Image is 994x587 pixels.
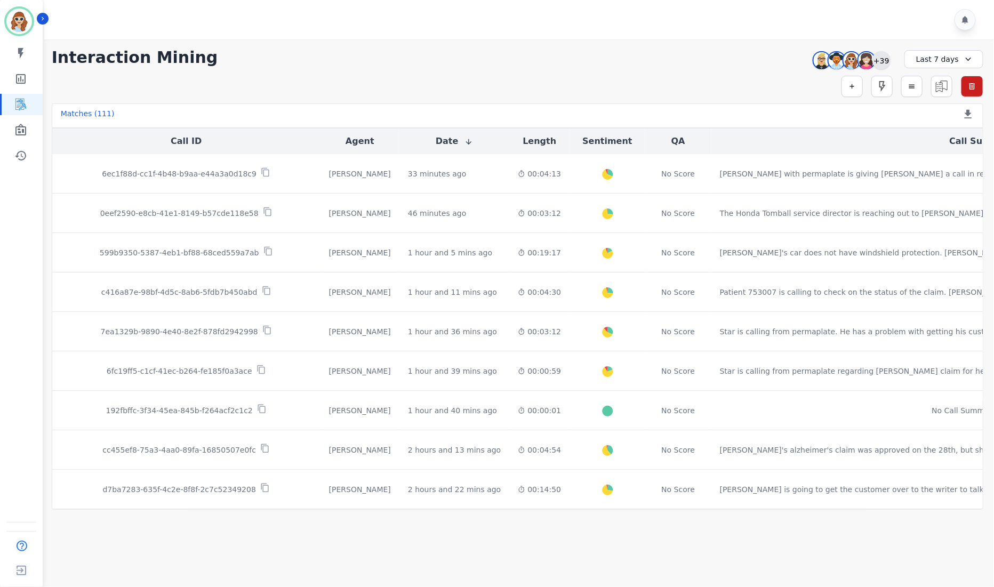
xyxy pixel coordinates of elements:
button: Agent [346,135,374,148]
div: 00:14:50 [518,484,561,495]
div: [PERSON_NAME] [329,405,391,416]
div: 00:00:01 [518,405,561,416]
div: 00:19:17 [518,247,561,258]
div: No Score [661,405,695,416]
div: 00:03:12 [518,208,561,219]
button: Call ID [171,135,202,148]
div: No Score [661,484,695,495]
p: 7ea1329b-9890-4e40-8e2f-878fd2942998 [101,326,258,337]
div: [PERSON_NAME] [329,168,391,179]
div: No Score [661,208,695,219]
p: 0eef2590-e8cb-41e1-8149-b57cde118e58 [100,208,259,219]
div: [PERSON_NAME] [329,366,391,376]
div: 33 minutes ago [408,168,466,179]
div: 2 hours and 22 mins ago [408,484,501,495]
button: Sentiment [582,135,632,148]
div: [PERSON_NAME] [329,445,391,455]
div: No Score [661,168,695,179]
div: 00:04:54 [518,445,561,455]
div: 1 hour and 39 mins ago [408,366,497,376]
div: No Score [661,287,695,297]
div: 1 hour and 36 mins ago [408,326,497,337]
button: Length [523,135,556,148]
p: 6fc19ff5-c1cf-41ec-b264-fe185f0a3ace [107,366,252,376]
div: [PERSON_NAME] [329,326,391,337]
div: 1 hour and 5 mins ago [408,247,492,258]
button: QA [671,135,685,148]
div: [PERSON_NAME] [329,484,391,495]
p: 599b9350-5387-4eb1-bf88-68ced559a7ab [100,247,259,258]
div: [PERSON_NAME] [329,287,391,297]
img: Bordered avatar [6,9,32,34]
p: 6ec1f88d-cc1f-4b48-b9aa-e44a3a0d18c9 [102,168,256,179]
div: 00:03:12 [518,326,561,337]
div: No Score [661,247,695,258]
div: Last 7 days [904,50,983,68]
div: Matches ( 111 ) [61,108,115,123]
p: cc455ef8-75a3-4aa0-89fa-16850507e0fc [102,445,256,455]
div: +39 [872,51,891,69]
div: 00:04:30 [518,287,561,297]
p: d7ba7283-635f-4c2e-8f8f-2c7c52349208 [102,484,255,495]
div: [PERSON_NAME] [329,247,391,258]
div: No Score [661,326,695,337]
div: 1 hour and 11 mins ago [408,287,497,297]
button: Date [436,135,474,148]
div: 00:00:59 [518,366,561,376]
h1: Interaction Mining [52,48,218,67]
div: No Score [661,445,695,455]
p: 192fbffc-3f34-45ea-845b-f264acf2c1c2 [106,405,253,416]
div: 46 minutes ago [408,208,466,219]
div: 1 hour and 40 mins ago [408,405,497,416]
div: No Score [661,366,695,376]
div: 00:04:13 [518,168,561,179]
p: c416a87e-98bf-4d5c-8ab6-5fdb7b450abd [101,287,258,297]
div: 2 hours and 13 mins ago [408,445,501,455]
div: [PERSON_NAME] [329,208,391,219]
